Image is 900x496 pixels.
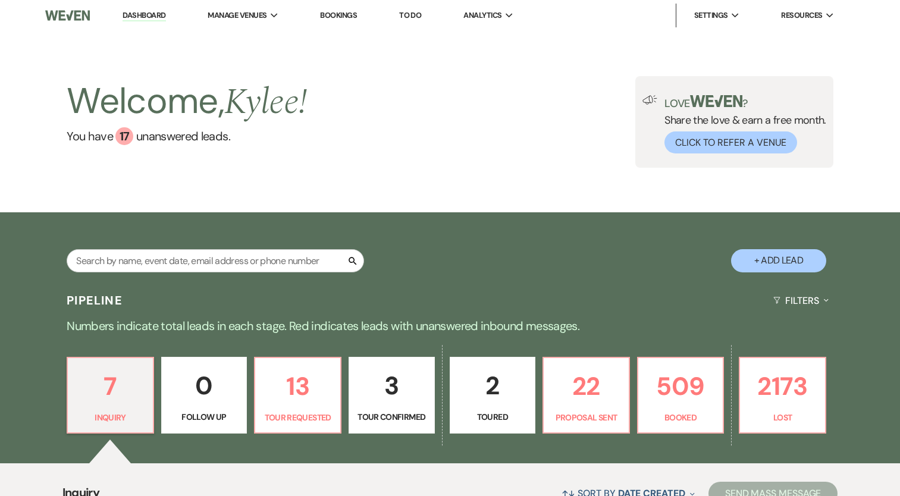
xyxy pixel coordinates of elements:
p: Tour Confirmed [356,410,427,423]
h2: Welcome, [67,76,307,127]
p: 22 [551,366,622,406]
p: Follow Up [169,410,240,423]
p: 509 [645,366,716,406]
p: Lost [747,411,818,424]
a: 3Tour Confirmed [349,357,435,434]
p: Tour Requested [262,411,333,424]
span: Manage Venues [208,10,266,21]
a: Bookings [320,10,357,20]
img: loud-speaker-illustration.svg [642,95,657,105]
input: Search by name, event date, email address or phone number [67,249,364,272]
p: 3 [356,366,427,406]
a: To Do [399,10,421,20]
span: Kylee ! [224,75,307,130]
button: Filters [769,285,833,316]
p: Love ? [664,95,826,109]
p: 0 [169,366,240,406]
a: 13Tour Requested [254,357,341,434]
span: Analytics [463,10,501,21]
p: 2173 [747,366,818,406]
span: Settings [694,10,728,21]
button: + Add Lead [731,249,826,272]
p: 2 [457,366,528,406]
a: Dashboard [123,10,165,21]
img: weven-logo-green.svg [690,95,743,107]
a: 2Toured [450,357,536,434]
a: 0Follow Up [161,357,247,434]
img: Weven Logo [45,3,90,28]
p: Toured [457,410,528,423]
p: Booked [645,411,716,424]
p: 13 [262,366,333,406]
a: 22Proposal Sent [542,357,630,434]
p: 7 [75,366,146,406]
a: 2173Lost [739,357,826,434]
p: Proposal Sent [551,411,622,424]
a: 509Booked [637,357,725,434]
a: 7Inquiry [67,357,154,434]
a: You have 17 unanswered leads. [67,127,307,145]
h3: Pipeline [67,292,123,309]
p: Numbers indicate total leads in each stage. Red indicates leads with unanswered inbound messages. [22,316,879,335]
span: Resources [781,10,822,21]
div: 17 [115,127,133,145]
div: Share the love & earn a free month. [657,95,826,153]
button: Click to Refer a Venue [664,131,797,153]
p: Inquiry [75,411,146,424]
